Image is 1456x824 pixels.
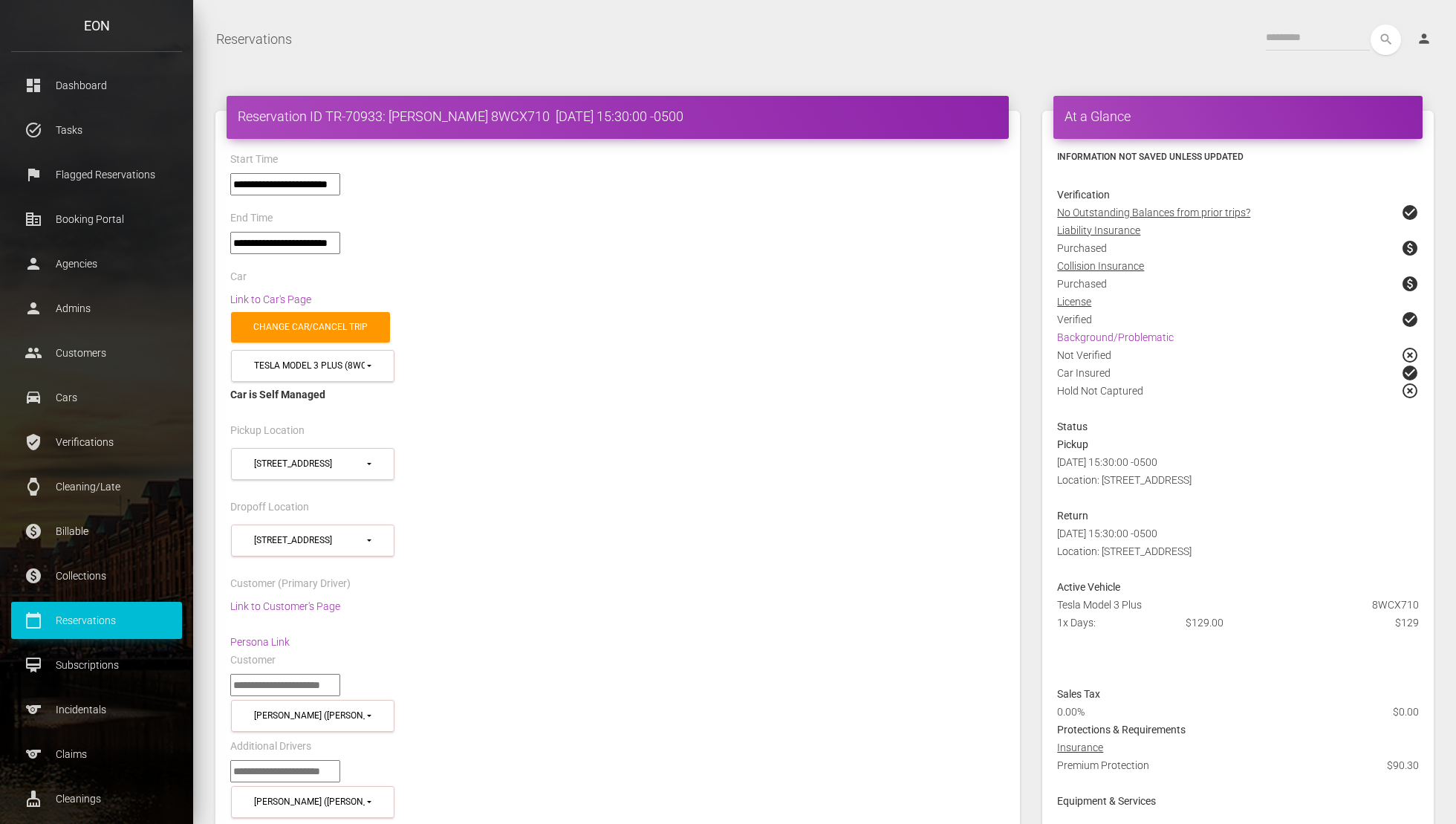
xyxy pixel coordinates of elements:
[1401,346,1419,364] span: highlight_off
[1405,25,1445,54] a: person
[22,386,171,409] p: Cars
[11,780,182,817] a: cleaning_services Cleanings
[1057,724,1186,736] strong: Protections & Requirements
[230,636,290,648] a: Persona Link
[231,525,394,557] button: 1751 Abalone Avenue (90501)
[1046,275,1430,293] div: Purchased
[11,736,182,773] a: sports Claims
[1401,275,1419,293] span: paid
[230,577,351,591] label: Customer (Primary Driver)
[1401,204,1419,221] span: check_circle
[1393,703,1419,721] span: $0.00
[1174,614,1302,632] div: $129.00
[231,448,394,480] button: 1751 Abalone Avenue (90501)
[1046,756,1430,792] div: Premium Protection
[22,565,171,587] p: Collections
[1057,456,1192,486] span: [DATE] 15:30:00 -0500 Location: [STREET_ADDRESS]
[22,342,171,364] p: Customers
[22,163,171,186] p: Flagged Reservations
[11,557,182,594] a: paid Collections
[1057,224,1140,236] u: Liability Insurance
[254,534,365,547] div: [STREET_ADDRESS]
[230,653,276,668] label: Customer
[22,119,171,141] p: Tasks
[22,208,171,230] p: Booking Portal
[216,21,292,58] a: Reservations
[230,270,247,285] label: Car
[22,431,171,453] p: Verifications
[11,67,182,104] a: dashboard Dashboard
[230,500,309,515] label: Dropoff Location
[22,520,171,542] p: Billable
[22,74,171,97] p: Dashboard
[230,600,340,612] a: Link to Customer's Page
[230,211,273,226] label: End Time
[1417,31,1431,46] i: person
[230,293,311,305] a: Link to Car's Page
[238,107,998,126] h4: Reservation ID TR-70933: [PERSON_NAME] 8WCX710 [DATE] 15:30:00 -0500
[254,710,365,722] div: [PERSON_NAME] ([PERSON_NAME][EMAIL_ADDRESS][DOMAIN_NAME])
[230,152,278,167] label: Start Time
[231,350,394,382] button: Tesla Model 3 Plus (8WCX710 in 90501)
[1057,528,1192,557] span: [DATE] 15:30:00 -0500 Location: [STREET_ADDRESS]
[1387,756,1419,774] span: $90.30
[254,796,365,808] div: [PERSON_NAME] ([PERSON_NAME][EMAIL_ADDRESS][DOMAIN_NAME])
[1057,260,1144,272] u: Collision Insurance
[1057,795,1156,807] strong: Equipment & Services
[231,700,394,732] button: Mikhail Korob (mikhail.korob@gmail.com)
[11,602,182,639] a: calendar_today Reservations
[1057,207,1250,218] u: No Outstanding Balances from prior trips?
[11,513,182,550] a: paid Billable
[1046,614,1174,632] div: 1x Days:
[1046,596,1430,614] div: Tesla Model 3 Plus
[1057,510,1088,522] strong: Return
[11,245,182,282] a: person Agencies
[11,424,182,461] a: verified_user Verifications
[22,698,171,721] p: Incidentals
[1372,596,1419,614] span: 8WCX710
[22,476,171,498] p: Cleaning/Late
[11,646,182,684] a: card_membership Subscriptions
[22,253,171,275] p: Agencies
[11,156,182,193] a: flag Flagged Reservations
[1401,364,1419,382] span: check_circle
[254,360,365,372] div: Tesla Model 3 Plus (8WCX710 in 90501)
[1046,346,1430,364] div: Not Verified
[1046,382,1430,418] div: Hold Not Captured
[1395,614,1419,632] span: $129
[1046,239,1430,257] div: Purchased
[1057,150,1419,163] h6: Information not saved unless updated
[11,111,182,149] a: task_alt Tasks
[231,786,394,818] button: Mikhail Korob (mikhail.korob@gmail.com)
[11,334,182,372] a: people Customers
[22,788,171,810] p: Cleanings
[1057,742,1103,753] u: Insurance
[1401,311,1419,328] span: check_circle
[1057,688,1100,700] strong: Sales Tax
[1046,311,1430,328] div: Verified
[230,386,1005,403] div: Car is Self Managed
[1057,189,1110,201] strong: Verification
[1401,239,1419,257] span: paid
[1371,25,1401,55] button: search
[22,609,171,632] p: Reservations
[1057,331,1174,343] a: Background/Problematic
[22,654,171,676] p: Subscriptions
[231,312,390,343] a: Change car/cancel trip
[11,201,182,238] a: corporate_fare Booking Portal
[1401,382,1419,400] span: highlight_off
[11,691,182,728] a: sports Incidentals
[11,290,182,327] a: person Admins
[1046,364,1430,382] div: Car Insured
[11,468,182,505] a: watch Cleaning/Late
[230,739,311,754] label: Additional Drivers
[22,297,171,319] p: Admins
[1065,107,1411,126] h4: At a Glance
[1057,421,1088,432] strong: Status
[230,424,305,438] label: Pickup Location
[1057,581,1120,593] strong: Active Vehicle
[1046,703,1301,721] div: 0.00%
[1057,438,1088,450] strong: Pickup
[22,743,171,765] p: Claims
